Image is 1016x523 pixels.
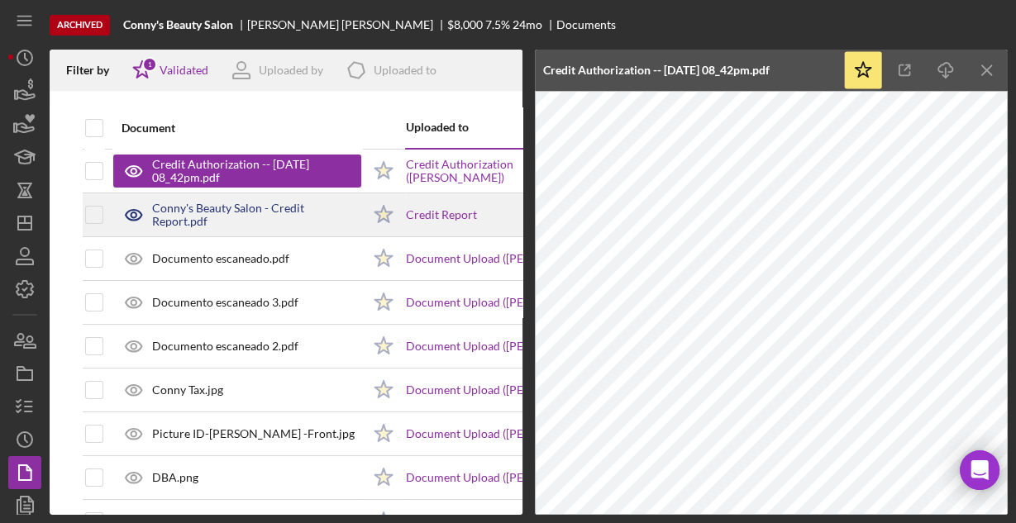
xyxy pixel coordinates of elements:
div: Uploaded to [374,64,436,77]
div: Filter by [66,64,122,77]
div: Document [122,121,361,135]
a: Document Upload ([PERSON_NAME]) [406,296,601,309]
a: Document Upload ([PERSON_NAME]) [406,427,601,440]
div: Uploaded by [259,64,323,77]
b: Conny's Beauty Salon [123,18,233,31]
div: Archived [50,15,110,36]
div: Documento escaneado 2.pdf [152,340,298,353]
div: 7.5 % [485,18,510,31]
div: Credit Authorization -- [DATE] 08_42pm.pdf [152,158,345,184]
div: Documento escaneado 3.pdf [152,296,298,309]
a: Credit Report [406,208,477,221]
div: Uploaded to [406,121,509,134]
a: Document Upload ([PERSON_NAME]) [406,383,601,397]
a: Document Upload ([PERSON_NAME]) [406,340,601,353]
a: Document Upload ([PERSON_NAME]) [406,252,601,265]
div: Credit Authorization -- [DATE] 08_42pm.pdf [543,64,770,77]
a: Document Upload ([PERSON_NAME]) [406,471,601,484]
div: Documento escaneado.pdf [152,252,289,265]
div: Open Intercom Messenger [960,450,999,490]
div: 1 [142,57,157,72]
div: Picture ID-[PERSON_NAME] -Front.jpg [152,427,355,440]
div: 24 mo [513,18,542,31]
div: [PERSON_NAME] [PERSON_NAME] [247,18,447,31]
div: DBA.png [152,471,198,484]
div: Conny's Beauty Salon - Credit Report.pdf [152,202,361,228]
div: $8,000 [447,18,483,31]
div: Validated [160,64,208,77]
div: Documents [556,18,616,31]
div: Conny Tax.jpg [152,383,223,397]
a: Credit Authorization ([PERSON_NAME]) [406,158,613,184]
